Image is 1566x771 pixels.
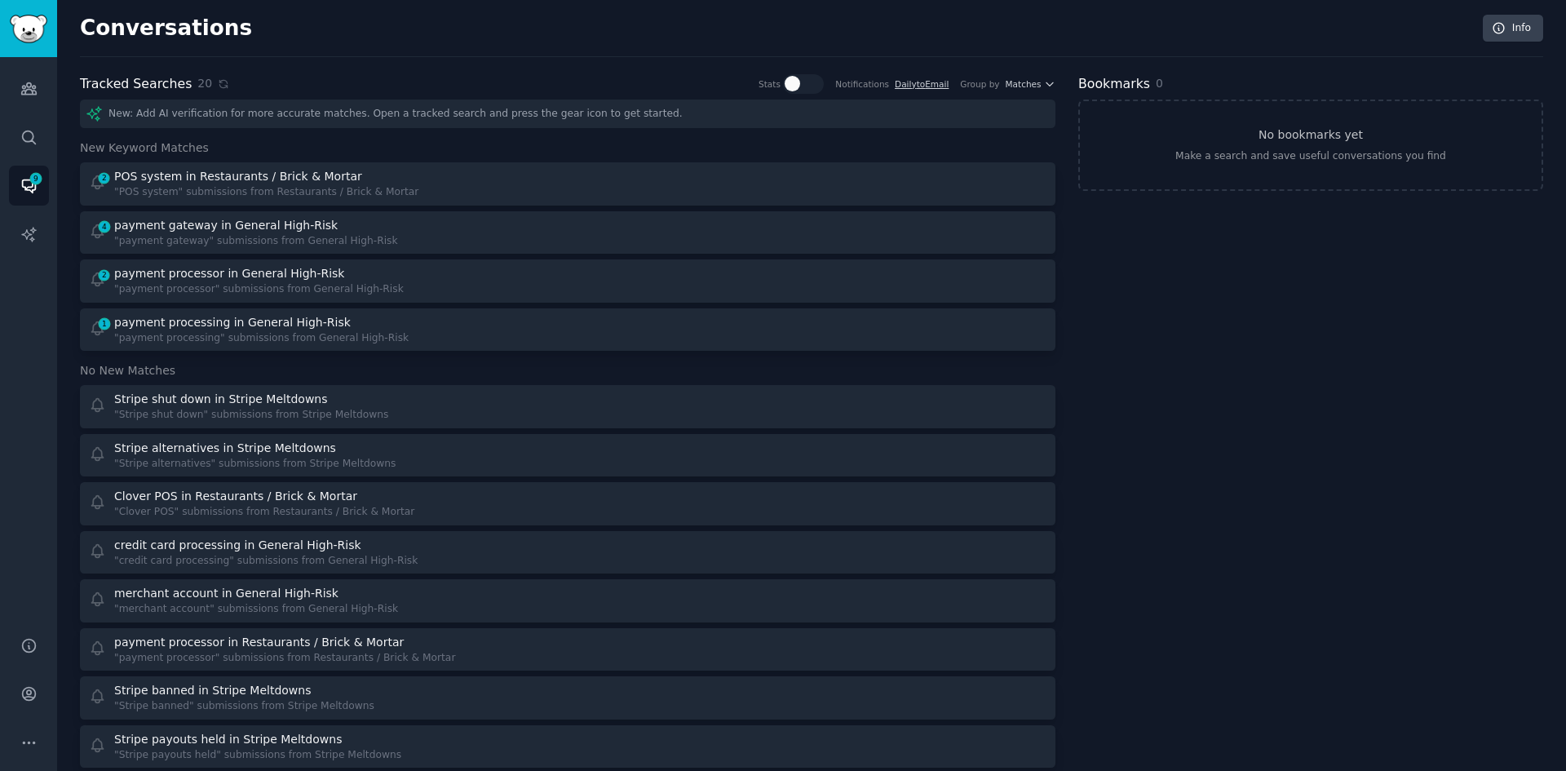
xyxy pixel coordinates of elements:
a: 4payment gateway in General High-Risk"payment gateway" submissions from General High-Risk [80,211,1055,255]
a: Stripe payouts held in Stripe Meltdowns"Stripe payouts held" submissions from Stripe Meltdowns [80,725,1055,769]
h2: Bookmarks [1078,74,1150,95]
div: "POS system" submissions from Restaurants / Brick & Mortar [114,185,418,200]
div: "payment gateway" submissions from General High-Risk [114,234,398,249]
div: payment processor in Restaurants / Brick & Mortar [114,634,404,651]
div: merchant account in General High-Risk [114,585,338,602]
div: "Stripe payouts held" submissions from Stripe Meltdowns [114,748,401,763]
div: credit card processing in General High-Risk [114,537,361,554]
a: 1payment processing in General High-Risk"payment processing" submissions from General High-Risk [80,308,1055,352]
a: credit card processing in General High-Risk"credit card processing" submissions from General High... [80,531,1055,574]
button: Matches [1006,78,1055,90]
div: Stripe alternatives in Stripe Meltdowns [114,440,336,457]
div: payment processor in General High-Risk [114,265,344,282]
span: New Keyword Matches [80,140,209,157]
span: 20 [197,75,212,92]
a: Stripe banned in Stripe Meltdowns"Stripe banned" submissions from Stripe Meltdowns [80,676,1055,720]
a: No bookmarks yetMake a search and save useful conversations you find [1078,100,1543,191]
div: Group by [960,78,999,90]
div: payment processing in General High-Risk [114,314,351,331]
div: "Clover POS" submissions from Restaurants / Brick & Mortar [114,505,414,520]
div: "payment processor" submissions from Restaurants / Brick & Mortar [114,651,455,666]
div: Stats [759,78,781,90]
div: Stripe banned in Stripe Meltdowns [114,682,311,699]
div: New: Add AI verification for more accurate matches. Open a tracked search and press the gear icon... [80,100,1055,128]
a: payment processor in Restaurants / Brick & Mortar"payment processor" submissions from Restaurants... [80,628,1055,671]
div: Stripe payouts held in Stripe Meltdowns [114,731,342,748]
div: Clover POS in Restaurants / Brick & Mortar [114,488,357,505]
a: merchant account in General High-Risk"merchant account" submissions from General High-Risk [80,579,1055,623]
div: "Stripe banned" submissions from Stripe Meltdowns [114,699,374,714]
a: Clover POS in Restaurants / Brick & Mortar"Clover POS" submissions from Restaurants / Brick & Mortar [80,482,1055,525]
img: GummySearch logo [10,15,47,43]
div: payment gateway in General High-Risk [114,217,338,234]
span: 9 [29,173,43,184]
span: 2 [97,172,112,184]
div: POS system in Restaurants / Brick & Mortar [114,168,362,185]
div: "payment processor" submissions from General High-Risk [114,282,404,297]
span: 1 [97,318,112,330]
a: 9 [9,166,49,206]
span: 0 [1156,77,1163,90]
div: "Stripe alternatives" submissions from Stripe Meltdowns [114,457,396,472]
a: Info [1483,15,1543,42]
a: 2payment processor in General High-Risk"payment processor" submissions from General High-Risk [80,259,1055,303]
h2: Conversations [80,16,252,42]
div: "credit card processing" submissions from General High-Risk [114,554,418,569]
span: Matches [1006,78,1042,90]
span: 4 [97,221,112,233]
a: Stripe shut down in Stripe Meltdowns"Stripe shut down" submissions from Stripe Meltdowns [80,385,1055,428]
a: 2POS system in Restaurants / Brick & Mortar"POS system" submissions from Restaurants / Brick & Mo... [80,162,1055,206]
span: 2 [97,269,112,281]
div: Notifications [835,78,889,90]
div: "Stripe shut down" submissions from Stripe Meltdowns [114,408,388,423]
div: "payment processing" submissions from General High-Risk [114,331,409,346]
div: Stripe shut down in Stripe Meltdowns [114,391,328,408]
span: No New Matches [80,362,175,379]
h3: No bookmarks yet [1259,126,1363,144]
a: DailytoEmail [895,79,949,89]
a: Stripe alternatives in Stripe Meltdowns"Stripe alternatives" submissions from Stripe Meltdowns [80,434,1055,477]
div: "merchant account" submissions from General High-Risk [114,602,398,617]
div: Make a search and save useful conversations you find [1175,149,1446,164]
h2: Tracked Searches [80,74,192,95]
